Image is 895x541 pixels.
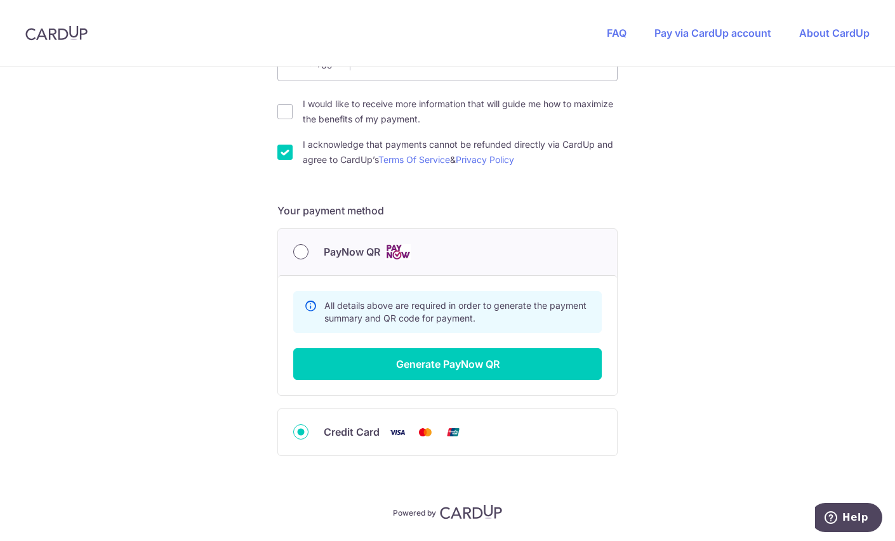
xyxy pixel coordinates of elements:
[277,203,618,218] h5: Your payment method
[303,137,618,167] label: I acknowledge that payments cannot be refunded directly via CardUp and agree to CardUp’s &
[799,27,870,39] a: About CardUp
[293,244,602,260] div: PayNow QR Cards logo
[385,424,410,440] img: Visa
[440,504,502,519] img: CardUp
[385,244,411,260] img: Cards logo
[815,503,882,535] iframe: Opens a widget where you can find more information
[441,424,466,440] img: Union Pay
[607,27,626,39] a: FAQ
[654,27,771,39] a: Pay via CardUp account
[293,348,602,380] button: Generate PayNow QR
[25,25,88,41] img: CardUp
[456,154,514,165] a: Privacy Policy
[378,154,450,165] a: Terms Of Service
[303,96,618,127] label: I would like to receive more information that will guide me how to maximize the benefits of my pa...
[324,424,380,440] span: Credit Card
[413,424,438,440] img: Mastercard
[393,505,436,518] p: Powered by
[293,424,602,440] div: Credit Card Visa Mastercard Union Pay
[324,244,380,259] span: PayNow QR
[324,300,587,323] span: All details above are required in order to generate the payment summary and QR code for payment.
